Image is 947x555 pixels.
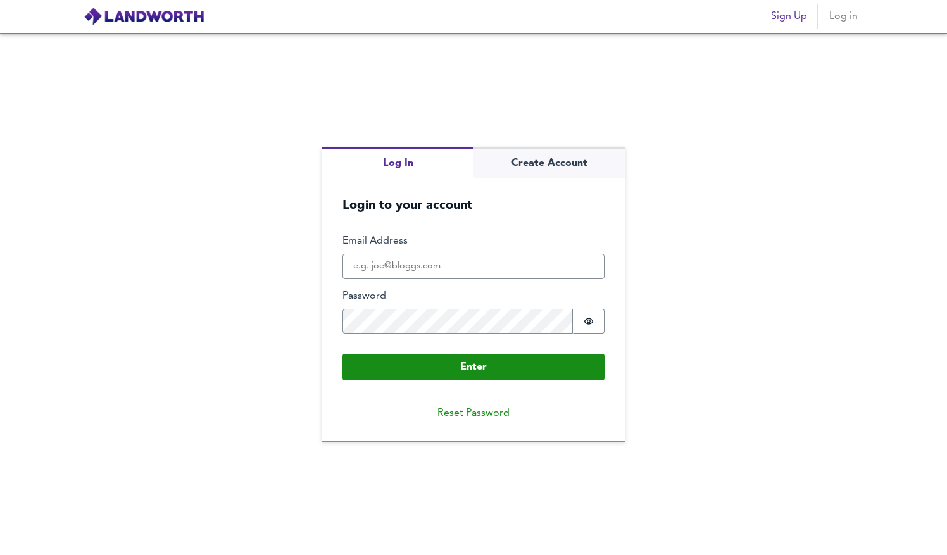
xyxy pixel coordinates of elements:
[771,8,807,25] span: Sign Up
[573,309,605,334] button: Show password
[342,234,605,249] label: Email Address
[84,7,204,26] img: logo
[342,289,605,304] label: Password
[342,254,605,279] input: e.g. joe@bloggs.com
[766,4,812,29] button: Sign Up
[473,147,625,178] button: Create Account
[828,8,858,25] span: Log in
[342,354,605,380] button: Enter
[427,401,520,426] button: Reset Password
[322,178,625,214] h5: Login to your account
[823,4,863,29] button: Log in
[322,147,473,178] button: Log In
